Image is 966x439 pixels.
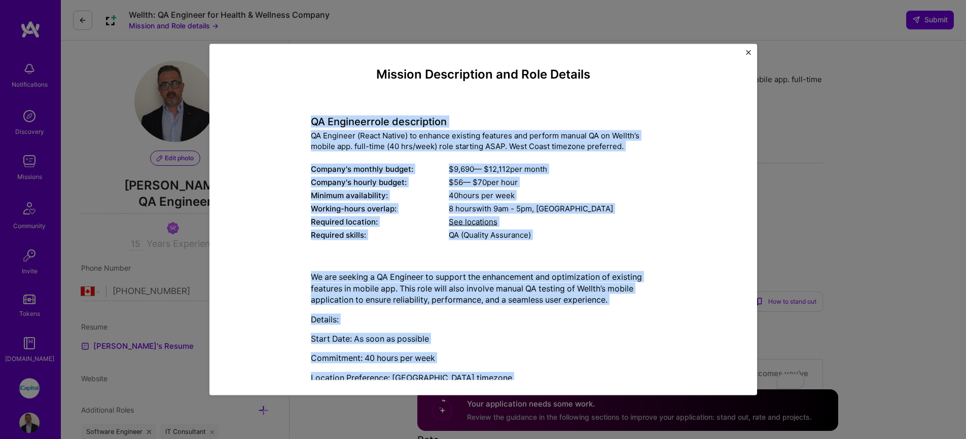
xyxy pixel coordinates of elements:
p: We are seeking a QA Engineer to support the enhancement and optimization of existing features in ... [311,271,656,305]
div: 40 hours per week [449,190,656,201]
div: $ 56 — $ 70 per hour [449,177,656,188]
div: 8 hours with [GEOGRAPHIC_DATA] [449,203,656,214]
div: Company's monthly budget: [311,164,449,174]
div: Company's hourly budget: [311,177,449,188]
span: See locations [449,217,497,227]
span: 9am - 5pm , [491,204,536,213]
h4: Mission Description and Role Details [311,67,656,82]
h4: QA Engineer role description [311,116,656,128]
button: Close [746,50,751,61]
div: QA (Quality Assurance) [449,230,656,240]
p: Location Preference: [GEOGRAPHIC_DATA] timezone [311,372,656,383]
p: Start Date: As soon as possible [311,333,656,344]
div: Required skills: [311,230,449,240]
div: Required location: [311,216,449,227]
div: $ 9,690 — $ 12,112 per month [449,164,656,174]
div: QA Engineer (React Native) to enhance existing features and perform manual QA on Wellth’s mobile ... [311,130,656,152]
p: Details: [311,313,656,324]
div: Working-hours overlap: [311,203,449,214]
p: Commitment: 40 hours per week [311,352,656,363]
div: Minimum availability: [311,190,449,201]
